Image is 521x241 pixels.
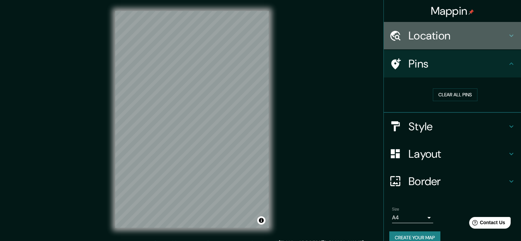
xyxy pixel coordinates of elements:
[460,214,513,233] iframe: Help widget launcher
[257,216,265,225] button: Toggle attribution
[408,120,507,133] h4: Style
[408,29,507,43] h4: Location
[433,88,477,101] button: Clear all pins
[115,11,269,228] canvas: Map
[469,9,474,15] img: pin-icon.png
[392,212,433,223] div: A4
[408,147,507,161] h4: Layout
[408,57,507,71] h4: Pins
[384,50,521,77] div: Pins
[384,140,521,168] div: Layout
[408,174,507,188] h4: Border
[392,206,399,212] label: Size
[384,22,521,49] div: Location
[431,4,474,18] h4: Mappin
[384,168,521,195] div: Border
[384,113,521,140] div: Style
